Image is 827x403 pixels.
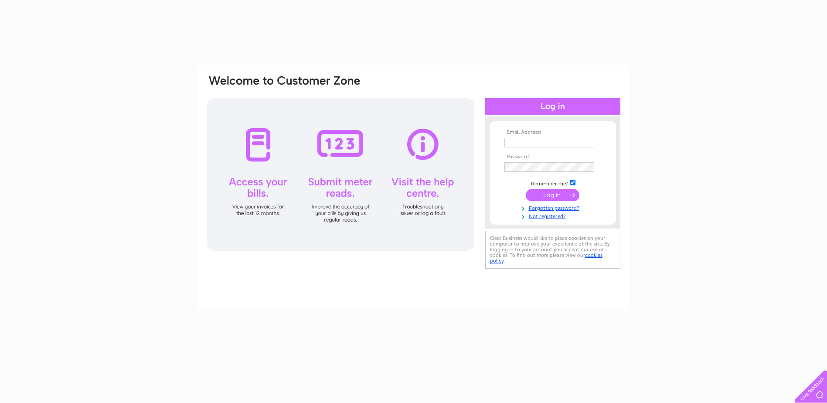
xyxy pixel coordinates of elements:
[504,203,603,212] a: Forgotten password?
[502,178,603,187] td: Remember me?
[502,154,603,160] th: Password:
[526,189,579,201] input: Submit
[490,252,602,264] a: cookies policy
[502,130,603,136] th: Email Address:
[504,212,603,220] a: Not registered?
[485,231,620,269] div: Clear Business would like to place cookies on your computer to improve your experience of the sit...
